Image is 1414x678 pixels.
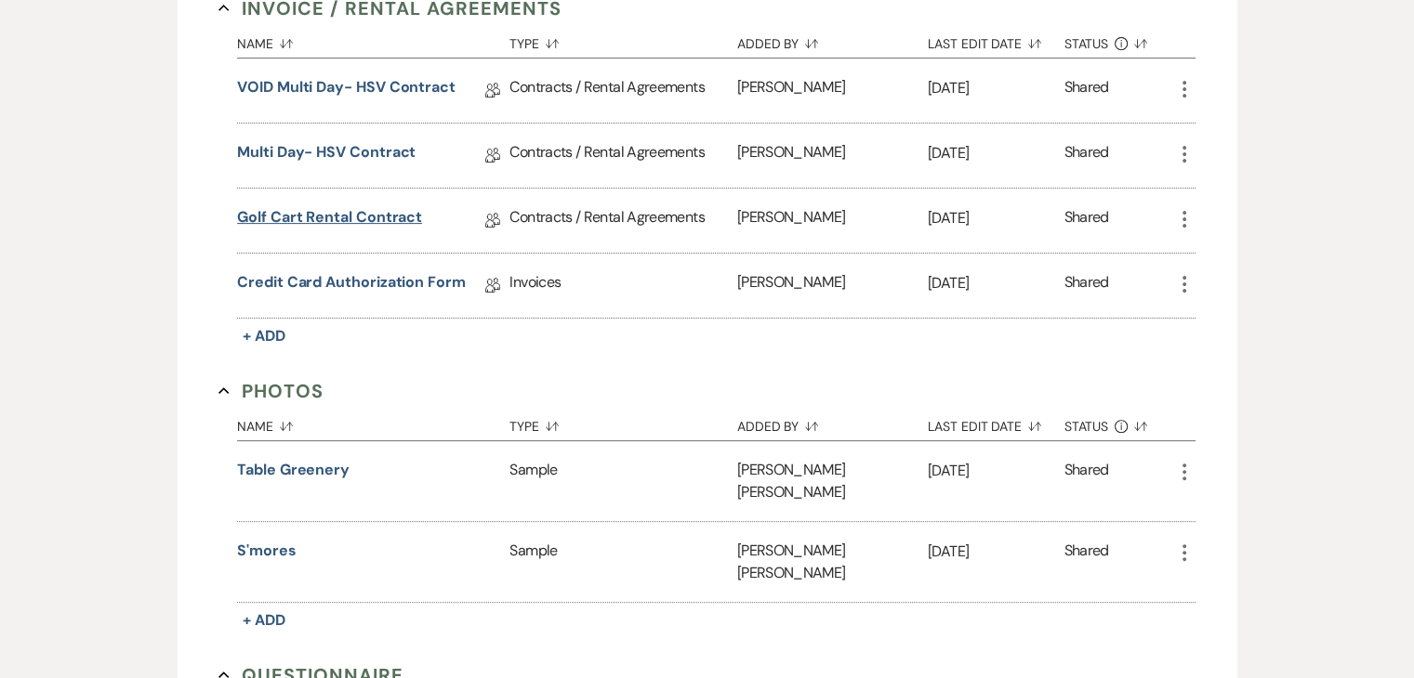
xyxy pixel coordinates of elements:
div: Invoices [509,254,736,318]
a: Credit Card Authorization Form [237,271,466,300]
a: Golf Cart Rental Contract [237,206,422,235]
span: Status [1064,420,1109,433]
p: [DATE] [928,141,1064,165]
p: [DATE] [928,76,1064,100]
div: Sample [509,522,736,602]
div: Contracts / Rental Agreements [509,124,736,188]
div: Shared [1064,206,1109,235]
button: + Add [237,607,291,633]
div: Sample [509,441,736,521]
span: + Add [243,610,285,630]
a: Multi Day- HSV Contract [237,141,416,170]
p: [DATE] [928,540,1064,564]
div: [PERSON_NAME] [PERSON_NAME] [737,441,928,521]
button: Photos [218,377,324,405]
button: Table Greenery [237,459,350,481]
button: Last Edit Date [928,405,1064,440]
p: [DATE] [928,206,1064,230]
div: [PERSON_NAME] [737,59,928,123]
div: Shared [1064,459,1109,503]
button: Status [1064,405,1173,440]
div: Shared [1064,76,1109,105]
div: Contracts / Rental Agreements [509,59,736,123]
button: Added By [737,405,928,440]
a: VOID Multi Day- HSV Contract [237,76,456,105]
button: Status [1064,22,1173,58]
button: Name [237,405,509,440]
div: Shared [1064,540,1109,584]
div: [PERSON_NAME] [737,124,928,188]
button: Added By [737,22,928,58]
button: Type [509,405,736,440]
p: [DATE] [928,271,1064,295]
div: [PERSON_NAME] [737,189,928,253]
button: Last Edit Date [928,22,1064,58]
div: [PERSON_NAME] [PERSON_NAME] [737,522,928,602]
div: Shared [1064,271,1109,300]
div: [PERSON_NAME] [737,254,928,318]
button: Type [509,22,736,58]
button: Name [237,22,509,58]
p: [DATE] [928,459,1064,483]
button: + Add [237,323,291,349]
button: S'mores [237,540,296,562]
div: Shared [1064,141,1109,170]
span: + Add [243,326,285,346]
span: Status [1064,37,1109,50]
div: Contracts / Rental Agreements [509,189,736,253]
